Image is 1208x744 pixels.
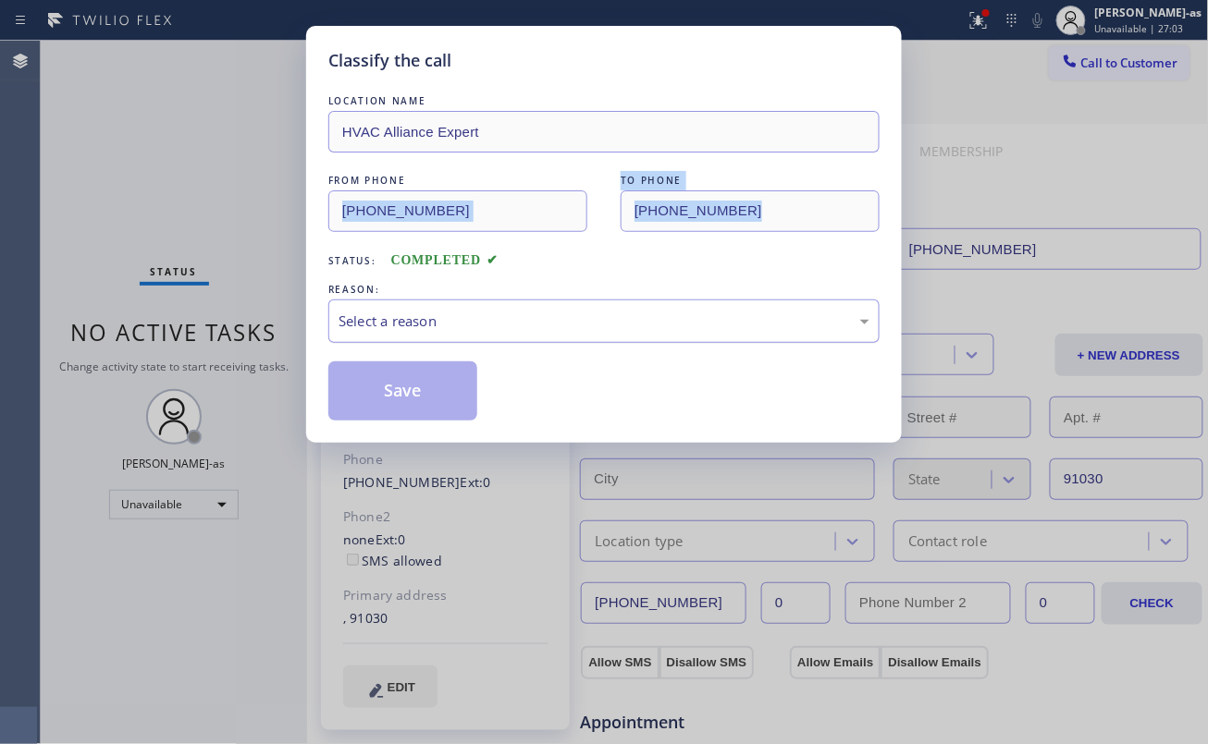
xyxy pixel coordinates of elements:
[339,311,869,332] div: Select a reason
[328,48,451,73] h5: Classify the call
[328,361,477,421] button: Save
[328,91,880,111] div: LOCATION NAME
[391,253,499,267] span: COMPLETED
[621,190,880,232] input: To phone
[328,254,376,267] span: Status:
[621,171,880,190] div: TO PHONE
[328,280,880,299] div: REASON:
[328,171,587,190] div: FROM PHONE
[328,190,587,232] input: From phone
